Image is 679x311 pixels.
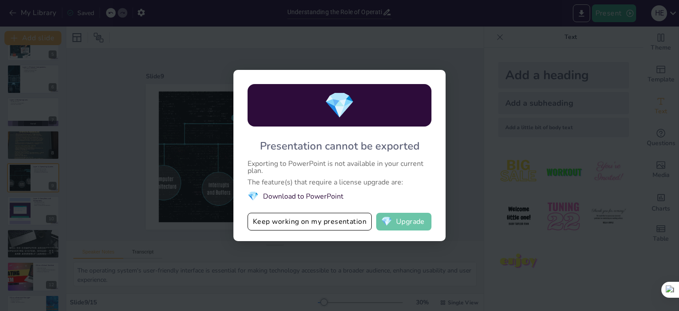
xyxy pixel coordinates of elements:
li: Download to PowerPoint [248,190,431,202]
div: The feature(s) that require a license upgrade are: [248,179,431,186]
button: diamondUpgrade [376,213,431,230]
span: diamond [324,88,355,123]
span: diamond [248,190,259,202]
span: diamond [381,217,392,226]
button: Keep working on my presentation [248,213,372,230]
div: Exporting to PowerPoint is not available in your current plan. [248,160,431,174]
div: Presentation cannot be exported [260,139,420,153]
